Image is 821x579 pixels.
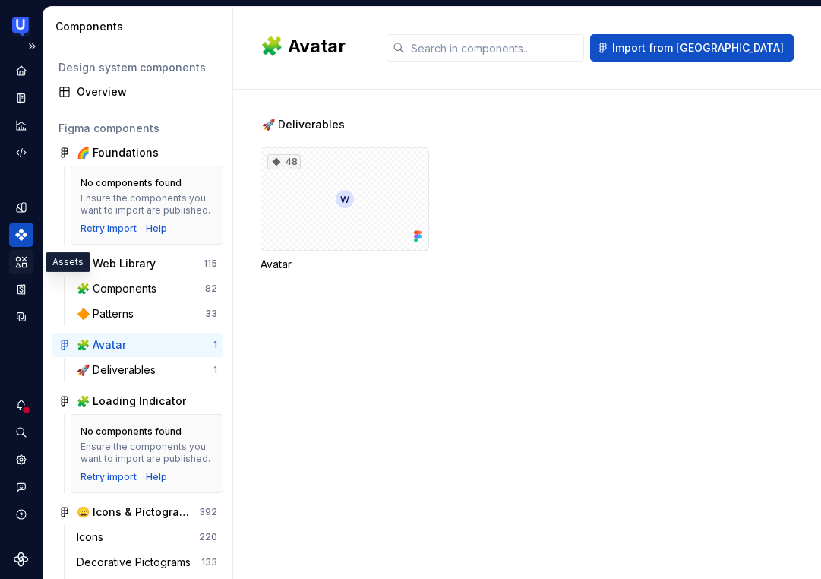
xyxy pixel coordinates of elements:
div: Assets [46,252,90,272]
a: Design tokens [9,195,33,220]
div: Avatar [261,257,429,272]
a: Components [9,223,33,247]
div: 🧩 Loading Indicator [77,394,186,409]
div: Design system components [58,60,217,75]
div: 33 [205,308,217,320]
div: 🧩 Avatar [77,337,126,353]
div: 📚 Web Library [77,256,156,271]
a: 📚 Web Library115 [52,252,223,276]
div: Components [55,19,226,34]
div: 133 [201,556,217,568]
div: 1 [213,339,217,351]
span: Import from [GEOGRAPHIC_DATA] [612,40,784,55]
a: Settings [9,448,33,472]
a: Overview [52,80,223,104]
div: 🧩 Components [77,281,163,296]
div: Ensure the components you want to import are published. [81,441,213,465]
a: Icons220 [71,525,223,549]
div: Decorative Pictograms [77,555,197,570]
button: Import from [GEOGRAPHIC_DATA] [590,34,794,62]
a: Assets [9,250,33,274]
div: 48 [267,154,301,169]
button: Search ⌘K [9,420,33,445]
a: 😄 Icons & Pictograms V2392 [52,500,223,524]
img: 41adf70f-fc1c-4662-8e2d-d2ab9c673b1b.png [12,17,30,36]
button: Retry import [81,223,137,235]
h2: 🧩 Avatar [261,34,346,59]
div: 🌈 Foundations [77,145,159,160]
a: Decorative Pictograms133 [71,550,223,574]
div: 🔶 Patterns [77,306,140,321]
div: 48Avatar [261,147,429,272]
a: 🧩 Components82 [71,277,223,301]
a: 🧩 Avatar1 [52,333,223,357]
div: 😄 Icons & Pictograms V2 [77,505,190,520]
div: No components found [81,177,182,189]
div: 1 [213,364,217,376]
a: Documentation [9,86,33,110]
svg: Supernova Logo [14,552,29,567]
a: Help [146,223,167,235]
div: 392 [199,506,217,518]
input: Search in components... [405,34,584,62]
button: Retry import [81,471,137,483]
span: 🚀 Deliverables [262,117,345,132]
a: Data sources [9,305,33,329]
a: 🔶 Patterns33 [71,302,223,326]
a: 🚀 Deliverables1 [71,358,223,382]
div: 220 [199,531,217,543]
div: 🚀 Deliverables [77,362,162,378]
div: No components found [81,426,182,438]
a: 🧩 Loading Indicator [52,389,223,413]
div: Overview [77,84,217,100]
button: Expand sidebar [21,36,43,57]
div: 115 [204,258,217,270]
button: Notifications [9,393,33,417]
button: Contact support [9,475,33,499]
a: 🌈 Foundations [52,141,223,165]
a: Code automation [9,141,33,165]
a: Storybook stories [9,277,33,302]
a: Home [9,59,33,83]
div: Icons [77,530,109,545]
div: 82 [205,283,217,295]
div: Ensure the components you want to import are published. [81,192,213,217]
a: Analytics [9,113,33,138]
a: Help [146,471,167,483]
div: Figma components [58,121,217,136]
